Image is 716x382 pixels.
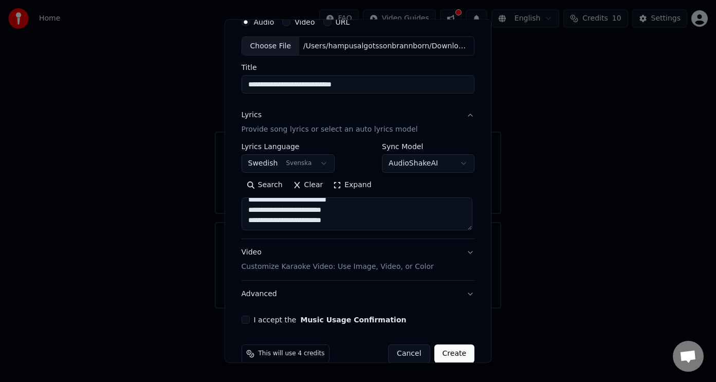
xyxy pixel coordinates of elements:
[242,247,434,272] div: Video
[242,262,434,272] p: Customize Karaoke Video: Use Image, Video, or Color
[288,177,328,193] button: Clear
[254,316,407,323] label: I accept the
[299,41,474,51] div: /Users/hampusalgotssonbrannborn/Downloads/[PERSON_NAME] - [PERSON_NAME] - foxears.mp3
[295,18,315,25] label: Video
[328,177,376,193] button: Expand
[254,18,274,25] label: Audio
[382,143,474,150] label: Sync Model
[242,281,475,307] button: Advanced
[242,37,300,55] div: Choose File
[336,18,350,25] label: URL
[242,124,418,135] p: Provide song lyrics or select an auto lyrics model
[242,102,475,143] button: LyricsProvide song lyrics or select an auto lyrics model
[242,239,475,280] button: VideoCustomize Karaoke Video: Use Image, Video, or Color
[242,143,335,150] label: Lyrics Language
[434,344,475,363] button: Create
[301,316,407,323] button: I accept the
[242,177,288,193] button: Search
[259,350,325,358] span: This will use 4 credits
[242,110,262,120] div: Lyrics
[388,344,430,363] button: Cancel
[242,143,475,239] div: LyricsProvide song lyrics or select an auto lyrics model
[242,64,475,71] label: Title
